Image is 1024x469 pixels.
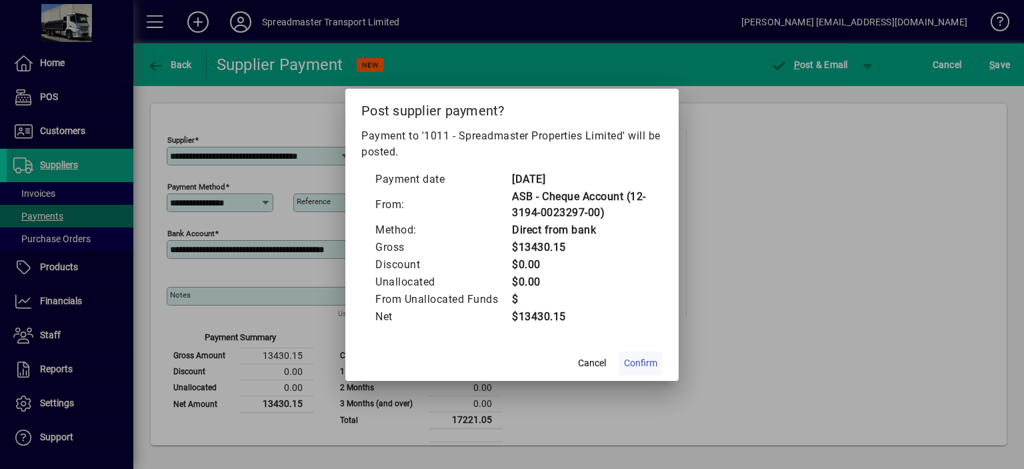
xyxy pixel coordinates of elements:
td: Direct from bank [511,221,649,239]
td: Gross [375,239,511,256]
p: Payment to '1011 - Spreadmaster Properties Limited' will be posted. [361,128,663,160]
td: $0.00 [511,274,649,291]
button: Cancel [571,352,613,376]
td: $13430.15 [511,239,649,256]
td: Discount [375,256,511,274]
td: Payment date [375,171,511,188]
td: Method: [375,221,511,239]
td: [DATE] [511,171,649,188]
td: Unallocated [375,274,511,291]
td: $0.00 [511,256,649,274]
h2: Post supplier payment? [345,89,679,127]
button: Confirm [619,352,663,376]
td: From Unallocated Funds [375,291,511,308]
td: $13430.15 [511,308,649,326]
span: Cancel [578,356,606,370]
td: ASB - Cheque Account (12-3194-0023297-00) [511,188,649,221]
span: Confirm [624,356,657,370]
td: Net [375,308,511,326]
td: $ [511,291,649,308]
td: From: [375,188,511,221]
